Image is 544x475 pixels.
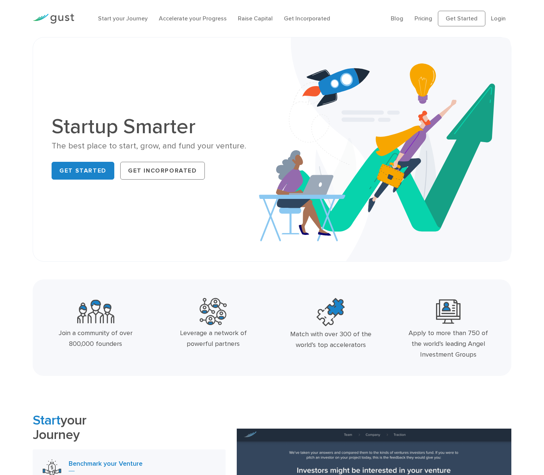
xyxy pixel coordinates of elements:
img: Top Accelerators [317,298,345,326]
div: Join a community of over 800,000 founders [53,328,138,350]
img: Startup Smarter Hero [259,37,511,261]
a: Get Started [52,162,114,180]
a: Pricing [414,15,432,22]
h1: Startup Smarter [52,116,266,137]
div: Match with over 300 of the world’s top accelerators [288,329,373,351]
a: Blog [391,15,403,22]
a: Login [491,15,506,22]
img: Powerful Partners [200,298,227,325]
div: Apply to more than 750 of the world’s leading Angel Investment Groups [406,328,491,360]
a: Get Started [438,11,485,26]
a: Accelerate your Progress [159,15,227,22]
img: Community Founders [77,298,114,325]
img: Leading Angel Investment [436,298,461,325]
div: Leverage a network of powerful partners [171,328,256,350]
span: Start [33,412,60,428]
a: Get Incorporated [284,15,330,22]
h2: your Journey [33,413,226,442]
h3: Benchmark your Venture [69,459,216,471]
img: Gust Logo [33,14,74,24]
div: The best place to start, grow, and fund your venture. [52,141,266,151]
a: Get Incorporated [120,162,205,180]
a: Start your Journey [98,15,148,22]
a: Raise Capital [238,15,273,22]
